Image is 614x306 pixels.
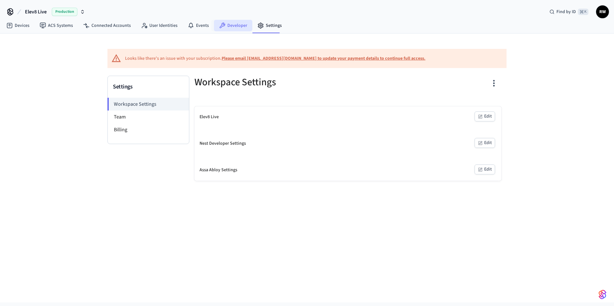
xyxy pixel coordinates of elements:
[25,8,47,16] span: Elev8 Live
[200,140,246,147] div: Nest Developer Settings
[200,167,237,173] div: Assa Abloy Settings
[108,123,189,136] li: Billing
[125,55,425,62] div: Looks like there's an issue with your subscription.
[475,138,495,148] button: Edit
[214,20,252,31] a: Developer
[52,8,77,16] span: Production
[113,82,184,91] h3: Settings
[183,20,214,31] a: Events
[35,20,78,31] a: ACS Systems
[252,20,287,31] a: Settings
[136,20,183,31] a: User Identities
[544,6,594,18] div: Find by ID⌘ K
[200,114,219,120] div: Elev8 Live
[475,164,495,174] button: Edit
[556,9,576,15] span: Find by ID
[1,20,35,31] a: Devices
[107,98,189,111] li: Workspace Settings
[475,111,495,121] button: Edit
[599,289,606,300] img: SeamLogoGradient.69752ec5.svg
[222,55,425,62] a: Please email [EMAIL_ADDRESS][DOMAIN_NAME] to update your payment details to continue full access.
[78,20,136,31] a: Connected Accounts
[108,111,189,123] li: Team
[578,9,588,15] span: ⌘ K
[596,5,609,18] button: RW
[194,76,344,89] h5: Workspace Settings
[597,6,608,18] span: RW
